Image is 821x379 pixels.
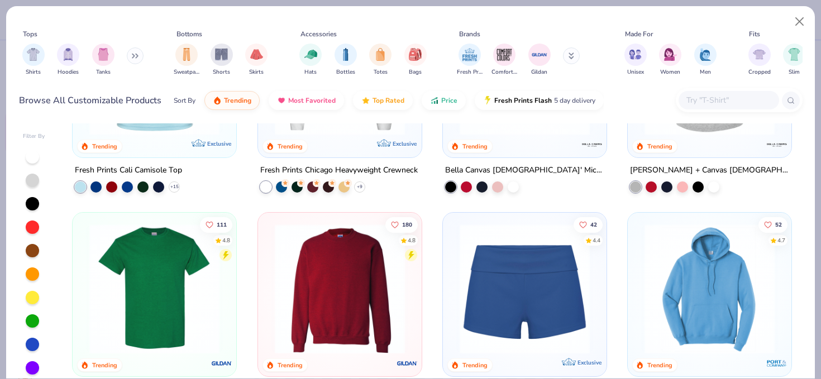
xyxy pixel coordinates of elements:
button: filter button [22,44,45,76]
div: 4.8 [222,236,230,244]
span: Bottles [336,68,355,76]
div: filter for Hoodies [57,44,79,76]
img: Bella + Canvas logo [766,133,788,156]
div: filter for Unisex [624,44,647,76]
button: Trending [204,91,260,110]
div: filter for Bottles [335,44,357,76]
div: filter for Fresh Prints [457,44,483,76]
div: Fresh Prints Chicago Heavyweight Crewneck [260,164,418,177]
button: filter button [528,44,551,76]
button: filter button [335,44,357,76]
span: Fresh Prints [457,68,483,76]
img: Skirts Image [250,48,263,61]
div: Fresh Prints Cali Camisole Top [75,164,182,177]
img: 2b7564bd-f87b-4f7f-9c6b-7cf9a6c4e730 [595,224,737,354]
span: Women [660,68,680,76]
button: filter button [659,44,681,76]
button: filter button [57,44,79,76]
div: Brands [459,29,480,39]
span: Fresh Prints Flash [494,96,552,105]
div: filter for Slim [783,44,805,76]
img: Hoodies Image [62,48,74,61]
button: filter button [624,44,647,76]
button: Like [200,217,232,232]
span: 111 [217,222,227,227]
button: filter button [783,44,805,76]
img: 4c43767e-b43d-41ae-ac30-96e6ebada8dd [410,224,552,354]
span: Hoodies [58,68,79,76]
img: Shorts Image [215,48,228,61]
span: Exclusive [577,359,602,366]
img: Sweatpants Image [180,48,193,61]
button: filter button [174,44,199,76]
button: Top Rated [353,91,413,110]
div: Filter By [23,132,45,141]
span: Trending [224,96,251,105]
img: flash.gif [483,96,492,105]
img: Bottles Image [340,48,352,61]
button: Price [422,91,466,110]
span: Comfort Colors [491,68,517,76]
div: Bella Canvas [DEMOGRAPHIC_DATA]' Micro Ribbed Scoop Tank [445,164,604,177]
button: filter button [491,44,517,76]
button: filter button [694,44,717,76]
div: filter for Men [694,44,717,76]
img: a25d9891-da96-49f3-a35e-76288174bf3a [84,4,225,135]
span: Gildan [531,68,547,76]
div: filter for Tanks [92,44,114,76]
img: Totes Image [374,48,386,61]
span: Slim [789,68,800,76]
div: Tops [23,29,37,39]
button: filter button [211,44,233,76]
button: filter button [92,44,114,76]
span: Cropped [748,68,771,76]
span: + 15 [170,184,179,190]
img: Women Image [664,48,677,61]
div: filter for Totes [369,44,392,76]
span: Hats [304,68,317,76]
img: Gildan logo [396,352,418,375]
button: filter button [369,44,392,76]
img: Hats Image [304,48,317,61]
span: Bags [409,68,422,76]
div: Fits [749,29,760,39]
button: filter button [457,44,483,76]
span: Tanks [96,68,111,76]
img: 1593a31c-dba5-4ff5-97bf-ef7c6ca295f9 [639,224,780,354]
div: filter for Skirts [245,44,268,76]
div: Sort By [174,95,195,105]
img: 9145e166-e82d-49ae-94f7-186c20e691c9 [410,4,552,135]
img: 8af284bf-0d00-45ea-9003-ce4b9a3194ad [454,4,595,135]
img: Port & Company logo [766,352,788,375]
div: Browse All Customizable Products [19,94,161,107]
div: Bottoms [176,29,202,39]
div: filter for Cropped [748,44,771,76]
button: filter button [245,44,268,76]
button: Close [789,11,810,32]
img: c7b025ed-4e20-46ac-9c52-55bc1f9f47df [269,224,410,354]
img: Shirts Image [27,48,40,61]
div: filter for Gildan [528,44,551,76]
span: 52 [775,222,782,227]
span: 42 [590,222,597,227]
button: filter button [299,44,322,76]
div: Made For [625,29,653,39]
img: db319196-8705-402d-8b46-62aaa07ed94f [84,224,225,354]
img: Tanks Image [97,48,109,61]
div: [PERSON_NAME] + Canvas [DEMOGRAPHIC_DATA]' Micro Ribbed Baby Tee [630,164,789,177]
img: Gildan Image [531,46,548,63]
div: filter for Women [659,44,681,76]
button: filter button [404,44,427,76]
span: Exclusive [208,140,232,147]
img: TopRated.gif [361,96,370,105]
img: most_fav.gif [277,96,286,105]
img: Men Image [699,48,712,61]
span: Top Rated [373,96,404,105]
img: Slim Image [788,48,800,61]
div: filter for Shorts [211,44,233,76]
div: filter for Hats [299,44,322,76]
div: filter for Sweatpants [174,44,199,76]
img: trending.gif [213,96,222,105]
div: 4.7 [777,236,785,244]
img: Comfort Colors Image [496,46,513,63]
